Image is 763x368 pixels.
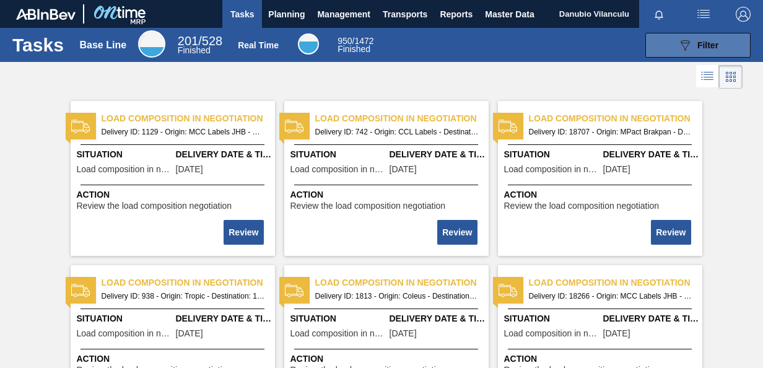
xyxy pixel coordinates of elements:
[12,38,64,52] h1: Tasks
[697,40,718,50] span: Filter
[529,125,692,139] span: Delivery ID: 18707 - Origin: MPact Brakpan - Destination: 1SD
[529,112,702,125] span: Load composition in negotiation
[225,219,264,246] div: Complete task: 2255783
[603,329,630,338] span: 08/20/2025,
[603,165,630,174] span: 09/05/2025,
[298,33,319,55] div: Real Time
[77,201,232,211] span: Review the load composition negotiation
[390,148,486,161] span: Delivery Date & Time
[390,329,417,338] span: 06/02/2023,
[290,188,486,201] span: Action
[285,281,303,300] img: status
[229,7,256,22] span: Tasks
[176,312,272,325] span: Delivery Date & Time
[16,9,76,20] img: TNhmsLtSVTkK8tSr43FrP2fwEKptu5GPRR3wAAAABJRU5ErkJggg==
[77,353,272,366] span: Action
[102,125,265,139] span: Delivery ID: 1129 - Origin: MCC Labels JHB - Destination: 1SD
[71,117,90,136] img: status
[504,165,600,174] span: Load composition in negotiation
[178,36,222,55] div: Base Line
[390,165,417,174] span: 01/27/2023,
[390,312,486,325] span: Delivery Date & Time
[504,329,600,338] span: Load composition in negotiation
[504,353,699,366] span: Action
[290,165,386,174] span: Load composition in negotiation
[338,37,373,53] div: Real Time
[315,276,489,289] span: Load composition in negotiation
[178,45,211,55] span: Finished
[285,117,303,136] img: status
[238,40,279,50] div: Real Time
[224,220,263,245] button: Review
[437,220,477,245] button: Review
[290,148,386,161] span: Situation
[438,219,478,246] div: Complete task: 2255784
[71,281,90,300] img: status
[529,289,692,303] span: Delivery ID: 18266 - Origin: MCC Labels JHB - Destination: 1SD
[736,7,751,22] img: Logout
[485,7,534,22] span: Master Data
[77,312,173,325] span: Situation
[440,7,473,22] span: Reports
[652,219,692,246] div: Complete task: 2255785
[529,276,702,289] span: Load composition in negotiation
[645,33,751,58] button: Filter
[178,34,198,48] span: 201
[77,165,173,174] span: Load composition in negotiation
[338,36,352,46] span: 950
[77,329,173,338] span: Load composition in negotiation
[338,36,373,46] span: / 1472
[315,125,479,139] span: Delivery ID: 742 - Origin: CCL Labels - Destination: 1SD
[268,7,305,22] span: Planning
[176,148,272,161] span: Delivery Date & Time
[138,30,165,58] div: Base Line
[315,289,479,303] span: Delivery ID: 1813 - Origin: Coleus - Destination: 1SD
[504,188,699,201] span: Action
[290,353,486,366] span: Action
[290,201,446,211] span: Review the load composition negotiation
[499,281,517,300] img: status
[102,276,275,289] span: Load composition in negotiation
[315,112,489,125] span: Load composition in negotiation
[77,148,173,161] span: Situation
[102,289,265,303] span: Delivery ID: 938 - Origin: Tropic - Destination: 1SD
[77,188,272,201] span: Action
[102,112,275,125] span: Load composition in negotiation
[504,201,660,211] span: Review the load composition negotiation
[499,117,517,136] img: status
[80,40,127,51] div: Base Line
[178,34,222,48] span: / 528
[719,65,743,89] div: Card Vision
[317,7,370,22] span: Management
[696,7,711,22] img: userActions
[176,165,203,174] span: 03/31/2023,
[651,220,691,245] button: Review
[603,312,699,325] span: Delivery Date & Time
[176,329,203,338] span: 03/13/2023,
[290,329,386,338] span: Load composition in negotiation
[504,148,600,161] span: Situation
[696,65,719,89] div: List Vision
[603,148,699,161] span: Delivery Date & Time
[338,44,370,54] span: Finished
[290,312,386,325] span: Situation
[639,6,679,23] button: Notifications
[383,7,427,22] span: Transports
[504,312,600,325] span: Situation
